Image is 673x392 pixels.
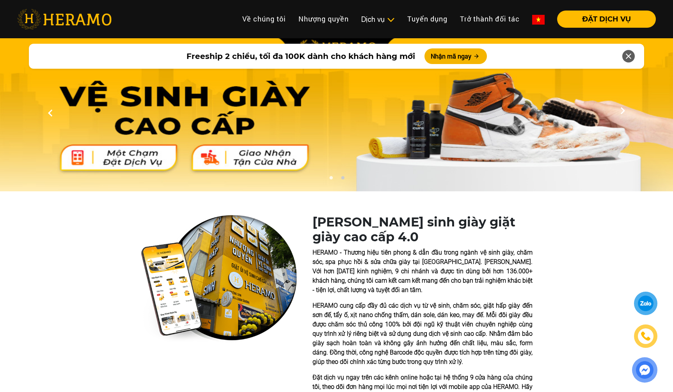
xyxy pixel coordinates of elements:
a: Về chúng tôi [236,11,292,27]
button: 2 [339,176,346,184]
img: vn-flag.png [532,15,545,25]
a: ĐẶT DỊCH VỤ [551,16,656,23]
p: HERAMO - Thương hiệu tiên phong & dẫn đầu trong ngành vệ sinh giày, chăm sóc, spa phục hồi & sửa ... [313,248,533,295]
h1: [PERSON_NAME] sinh giày giặt giày cao cấp 4.0 [313,215,533,245]
p: HERAMO cung cấp đầy đủ các dịch vụ từ vệ sinh, chăm sóc, giặt hấp giày đến sơn đế, tẩy ố, xịt nan... [313,301,533,367]
button: 1 [327,176,335,184]
img: heramo-quality-banner [141,215,297,343]
span: Freeship 2 chiều, tối đa 100K dành cho khách hàng mới [186,50,415,62]
img: phone-icon [640,331,651,342]
a: Nhượng quyền [292,11,355,27]
img: subToggleIcon [387,16,395,24]
a: Trở thành đối tác [454,11,526,27]
img: heramo-logo.png [17,9,112,29]
a: phone-icon [635,326,657,347]
button: Nhận mã ngay [424,48,487,64]
a: Tuyển dụng [401,11,454,27]
div: Dịch vụ [361,14,395,25]
button: ĐẶT DỊCH VỤ [557,11,656,28]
